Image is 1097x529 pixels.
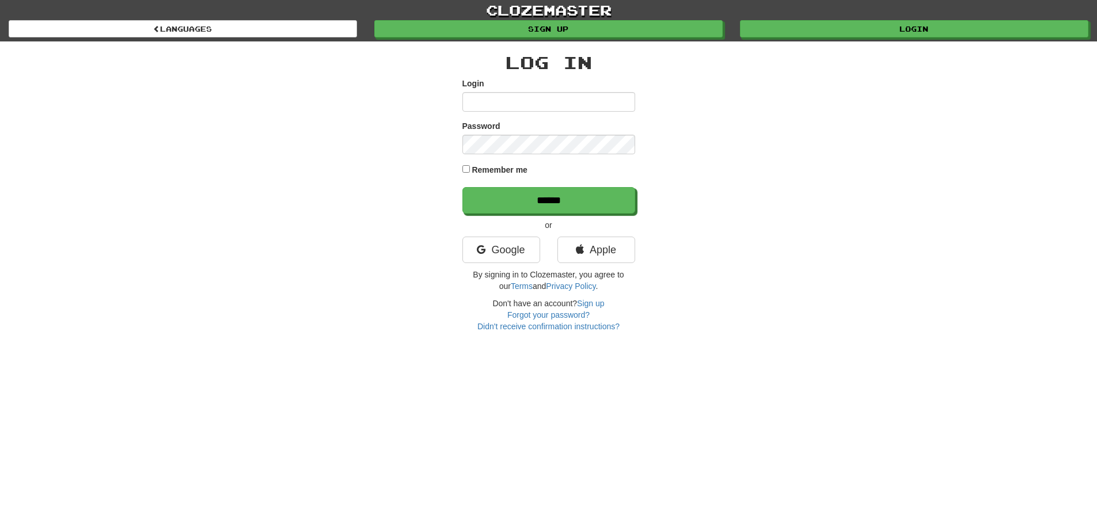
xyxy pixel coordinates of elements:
a: Terms [511,281,533,291]
div: Don't have an account? [462,298,635,332]
a: Apple [557,237,635,263]
p: By signing in to Clozemaster, you agree to our and . [462,269,635,292]
a: Forgot your password? [507,310,590,319]
label: Remember me [472,164,527,176]
label: Password [462,120,500,132]
a: Login [740,20,1088,37]
a: Sign up [374,20,723,37]
h2: Log In [462,53,635,72]
a: Google [462,237,540,263]
a: Sign up [577,299,604,308]
a: Languages [9,20,357,37]
a: Didn't receive confirmation instructions? [477,322,620,331]
label: Login [462,78,484,89]
p: or [462,219,635,231]
a: Privacy Policy [546,281,595,291]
